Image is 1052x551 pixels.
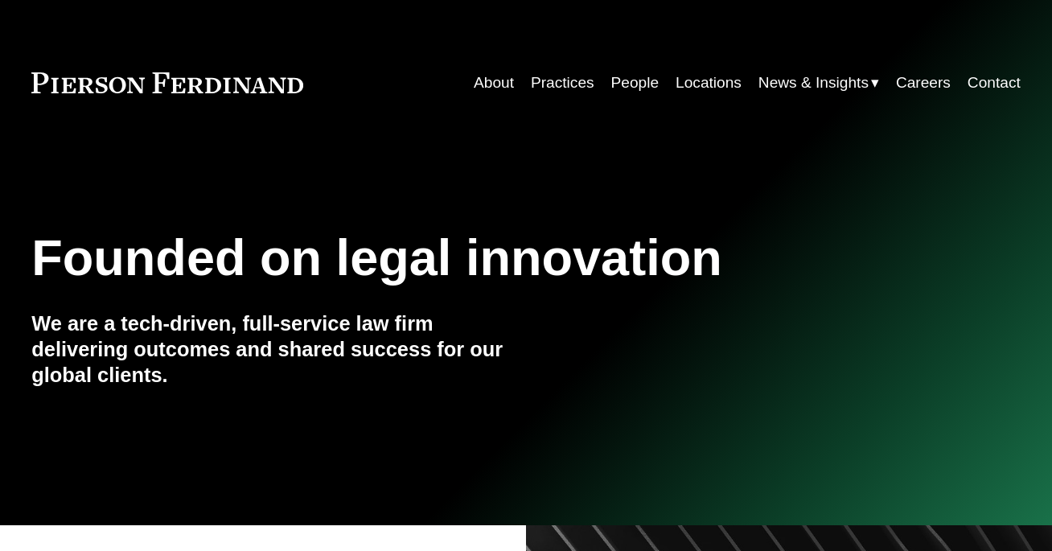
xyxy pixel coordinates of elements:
[474,68,514,98] a: About
[31,228,856,286] h1: Founded on legal innovation
[758,68,879,98] a: folder dropdown
[611,68,660,98] a: People
[531,68,594,98] a: Practices
[758,69,869,97] span: News & Insights
[968,68,1021,98] a: Contact
[896,68,951,98] a: Careers
[676,68,742,98] a: Locations
[31,310,526,389] h4: We are a tech-driven, full-service law firm delivering outcomes and shared success for our global...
